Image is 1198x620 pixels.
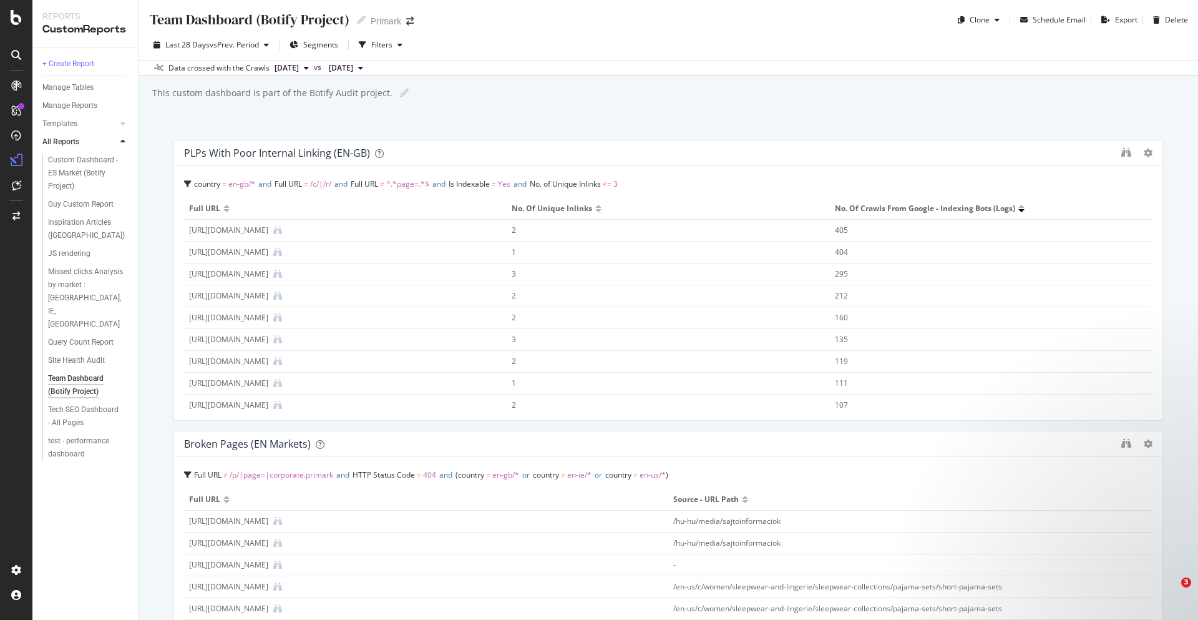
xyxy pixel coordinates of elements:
[48,336,114,349] div: Query Count Report
[42,57,129,71] a: + Create Report
[492,179,496,189] span: =
[498,179,510,189] span: Yes
[184,438,311,450] div: Broken Pages (EN Markets)
[449,179,490,189] span: Is Indexable
[380,179,384,189] span: ≠
[189,538,268,549] div: https://www.primark.com/en-gb/lepj-velunk-kapcsolatba
[48,403,129,430] a: Tech SEO Dashboard - All Pages
[42,22,128,37] div: CustomReports
[42,57,94,71] div: + Create Report
[48,198,129,211] a: Guy Custom Report
[1121,438,1131,448] div: binoculars
[258,179,271,189] span: and
[835,312,1116,323] div: 160
[512,247,793,258] div: 1
[1115,14,1137,25] div: Export
[48,336,129,349] a: Query Count Report
[673,559,1100,571] div: -
[371,39,392,50] div: Filters
[324,61,368,76] button: [DATE]
[230,470,333,480] span: /p/|page=|corporate.primark
[303,39,338,50] span: Segments
[357,16,366,24] i: Edit report name
[275,179,302,189] span: Full URL
[953,10,1005,30] button: Clone
[48,372,121,398] div: Team Dashboard (Botify Project)
[835,290,1116,302] div: 212
[970,14,990,25] div: Clone
[189,247,268,258] div: https://www.primark.com/en-gb/r/home/new-arrivals
[42,117,117,130] a: Templates
[48,247,129,260] a: JS rendering
[173,140,1163,421] div: PLPs with Poor Internal Linking (EN-GB)country = en-gb/*andFull URL = /c/|/r/andFull URL ≠ ^.*pag...
[512,290,793,302] div: 2
[673,603,1100,614] div: /en-us/c/women/sleepwear-and-lingerie/sleepwear-collections/pajama-sets/short-pajama-sets
[189,581,268,593] div: https://www.primark.com/en-us/c/women/nightwear-and-lingerie/nightwear-ranges/pyjama-sets/long-py...
[605,470,631,480] span: country
[371,15,401,27] div: Primark
[673,516,1100,527] div: /hu-hu/media/sajtoinformaciok
[149,35,274,55] button: Last 28 DaysvsPrev. Period
[48,372,129,398] a: Team Dashboard (Botify Project)
[512,225,793,236] div: 2
[512,203,592,214] span: No. of Unique Inlinks
[512,268,793,280] div: 3
[228,179,255,189] span: en-gb/*
[354,35,407,55] button: Filters
[353,470,415,480] span: HTTP Status Code
[304,179,308,189] span: =
[48,247,90,260] div: JS rendering
[432,179,446,189] span: and
[603,179,611,189] span: <=
[314,62,324,73] span: vs
[835,268,1116,280] div: 295
[165,39,210,50] span: Last 28 Days
[184,147,370,159] div: PLPs with Poor Internal Linking (EN-GB)
[512,400,793,411] div: 2
[1165,14,1188,25] div: Delete
[673,581,1100,593] div: /en-us/c/women/sleepwear-and-lingerie/sleepwear-collections/pajama-sets/short-pajama-sets
[512,334,793,345] div: 3
[270,61,314,76] button: [DATE]
[189,400,268,411] div: https://www.primark.com/en-gb/c/collabs/tv-and-film/wicked
[194,470,222,480] span: Full URL
[222,179,226,189] span: =
[1156,578,1186,608] iframe: Intercom live chat
[1015,10,1086,30] button: Schedule Email
[400,89,409,97] i: Edit report name
[561,470,565,480] span: =
[48,265,125,331] div: Missed clicks Analysis by market : UK, IE, US
[189,494,220,505] span: Full URL
[492,470,519,480] span: en-gb/*
[673,494,739,505] span: Source - URL Path
[223,470,228,480] span: ≠
[48,435,129,461] a: test - performance dashboard
[512,312,793,323] div: 2
[42,10,128,22] div: Reports
[1033,14,1086,25] div: Schedule Email
[189,334,268,345] div: https://www.primark.com/en-gb/r/collabs/tv-and-film/anime/naruto
[835,247,1116,258] div: 404
[189,603,268,614] div: https://www.primark.com/en-us/c/women/nightwear-and-lingerie/nightwear-ranges/pyjama-sets/long-py...
[48,154,123,193] div: Custom Dashboard - ES Market (Botify Project)
[42,117,77,130] div: Templates
[48,216,125,242] div: Inspiration Articles (UK)
[458,470,484,480] span: country
[835,356,1116,367] div: 119
[533,470,559,480] span: country
[673,538,1100,549] div: /hu-hu/media/sajtoinformaciok
[336,470,349,480] span: and
[42,99,97,112] div: Manage Reports
[423,470,436,480] span: 404
[275,62,299,74] span: 2025 Aug. 24th
[486,470,490,480] span: =
[406,17,414,26] div: arrow-right-arrow-left
[189,290,268,302] div: https://www.primark.com/en-gb/c/women/clothing/winter-warmer
[151,87,392,99] div: This custom dashboard is part of the Botify Audit project.
[48,216,129,242] a: Inspiration Articles ([GEOGRAPHIC_DATA])
[567,470,592,480] span: en-ie/*
[48,154,129,193] a: Custom Dashboard - ES Market (Botify Project)
[640,470,666,480] span: en-us/*
[42,135,117,149] a: All Reports
[189,559,268,571] div: https://www.primark.com/en-us/a/inspiration/skincare-and-makeup/gen-skincare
